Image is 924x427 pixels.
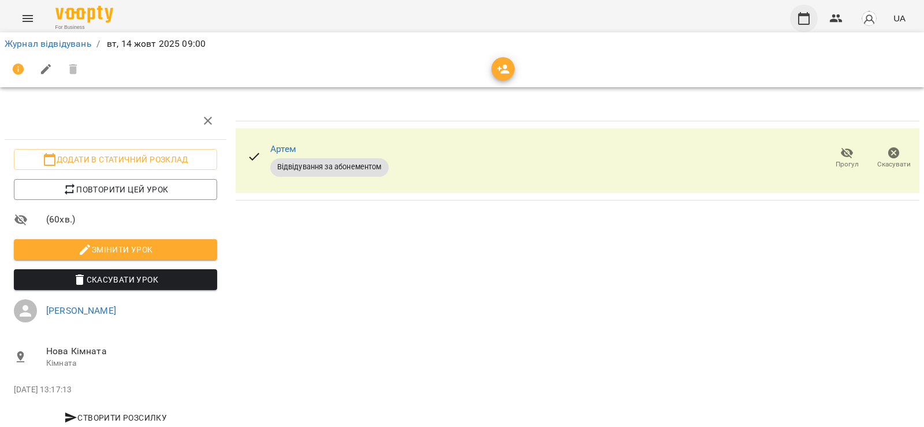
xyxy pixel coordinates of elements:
button: Прогул [824,142,870,174]
button: Menu [14,5,42,32]
span: Змінити урок [23,243,208,257]
button: Додати в статичний розклад [14,149,217,170]
button: Скасувати [870,142,917,174]
span: ( 60 хв. ) [46,213,217,227]
span: UA [893,12,906,24]
a: Журнал відвідувань [5,38,92,49]
span: Прогул [836,159,859,169]
button: Змінити урок [14,239,217,260]
button: Скасувати Урок [14,269,217,290]
p: Кімната [46,358,217,369]
span: Скасувати Урок [23,273,208,287]
button: UA [889,8,910,29]
p: вт, 14 жовт 2025 09:00 [105,37,206,51]
span: Нова Кімната [46,344,217,358]
a: Артем [270,143,297,154]
nav: breadcrumb [5,37,919,51]
img: avatar_s.png [861,10,877,27]
p: [DATE] 13:17:13 [14,384,217,396]
span: Створити розсилку [18,411,213,425]
img: Voopty Logo [55,6,113,23]
a: [PERSON_NAME] [46,305,116,316]
li: / [96,37,100,51]
span: Скасувати [877,159,911,169]
span: Відвідування за абонементом [270,162,389,172]
button: Повторити цей урок [14,179,217,200]
span: Додати в статичний розклад [23,153,208,166]
span: Повторити цей урок [23,183,208,196]
span: For Business [55,24,113,31]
